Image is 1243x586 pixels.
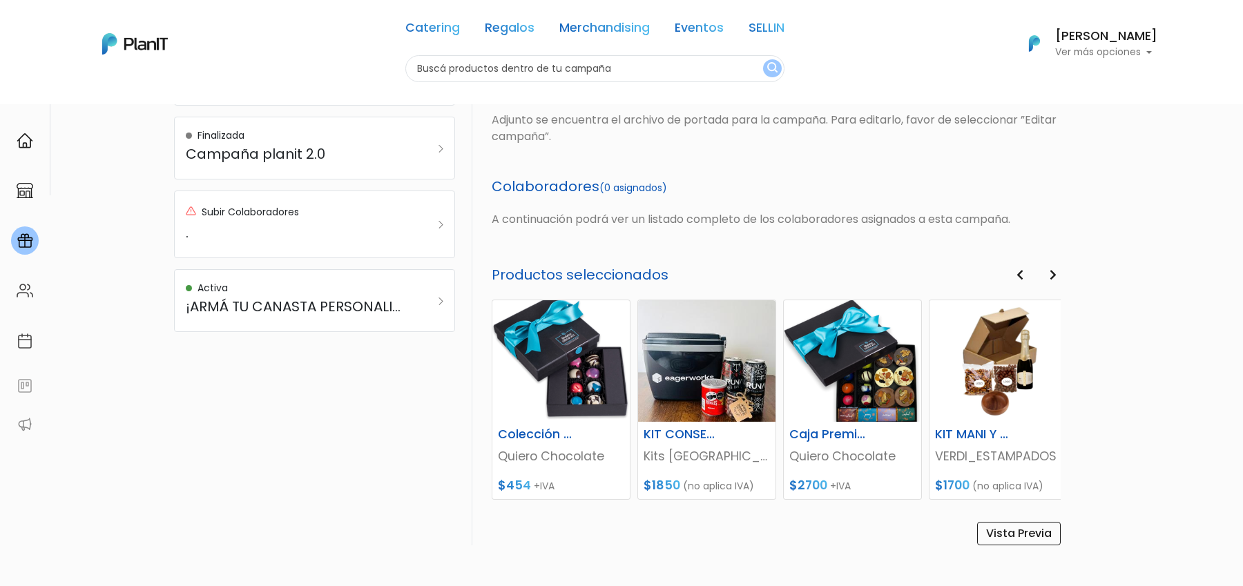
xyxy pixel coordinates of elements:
img: thumb_secretaria.png [492,300,630,422]
img: thumb_PHOTO-2024-03-26-08-59-59_2.jpg [638,300,775,422]
a: KIT CONSERVADORA Kits [GEOGRAPHIC_DATA] $1850 (no aplica IVA) [637,300,776,500]
h6: [PERSON_NAME] [1055,30,1157,43]
p: Quiero Chocolate [498,447,624,465]
p: A continuación podrá ver un listado completo de los colaboradores asignados a esta campaña. [492,211,1061,228]
h5: Productos seleccionados [492,266,1061,283]
h5: Colaboradores [492,178,1061,195]
a: Activa ¡ARMÁ TU CANASTA PERSONALIZADA! [174,269,455,332]
a: Regalos [485,22,534,39]
h6: KIT CONSERVADORA [635,427,731,442]
span: (0 asignados) [599,181,667,195]
img: red_alert-6692e104a25ef3cab186d5182d64a52303bc48961756e84929ebdd7d06494120.svg [186,206,196,216]
img: PlanIt Logo [1019,28,1050,59]
img: calendar-87d922413cdce8b2cf7b7f5f62616a5cf9e4887200fb71536465627b3292af00.svg [17,333,33,349]
p: Kits [GEOGRAPHIC_DATA] [644,447,770,465]
img: arrow_right-9280cc79ecefa84298781467ce90b80af3baf8c02d32ced3b0099fbab38e4a3c.svg [439,221,443,228]
img: arrow_right-9280cc79ecefa84298781467ce90b80af3baf8c02d32ced3b0099fbab38e4a3c.svg [439,297,443,305]
img: thumb_Dise%C3%B1o_sin_t%C3%ADtulo_-_2024-11-19T125509.198.png [929,300,1067,422]
span: +IVA [534,479,555,493]
span: $2700 [789,477,827,494]
p: Subir Colaboradores [202,205,299,219]
img: people-662611757002400ad9ed0e3c099ab2801c6687ba6c219adb57efc949bc21e19d.svg [17,282,33,299]
a: Catering [405,22,460,39]
img: home-e721727adea9d79c4d83392d1f703f7f8bce08238fde08b1acbfd93340b81755.svg [17,133,33,149]
img: thumb_90b3d6_b770bf60cbda402488c72967ffae92af_mv2.png [784,300,921,422]
div: ¿Necesitás ayuda? [71,13,199,40]
a: Caja Premium Turquesa Quiero Chocolate $2700 +IVA [783,300,922,500]
img: partners-52edf745621dab592f3b2c58e3bca9d71375a7ef29c3b500c9f145b62cc070d4.svg [17,416,33,433]
h6: KIT MANI Y NUECES [927,427,1022,442]
h6: Caja Premium Turquesa [781,427,876,442]
span: +IVA [830,479,851,493]
a: Finalizada Campaña planit 2.0 [174,117,455,179]
p: Ver más opciones [1055,48,1157,57]
input: Buscá productos dentro de tu campaña [405,55,784,82]
a: Vista Previa [977,522,1061,545]
a: Eventos [675,22,724,39]
img: campaigns-02234683943229c281be62815700db0a1741e53638e28bf9629b52c665b00959.svg [17,233,33,249]
p: VERDI_ESTAMPADOS [935,447,1061,465]
h5: . [186,224,405,241]
h6: Colección Secretaria [490,427,585,442]
h5: Campaña planit 2.0 [186,146,405,162]
span: $1700 [935,477,970,494]
h5: ¡ARMÁ TU CANASTA PERSONALIZADA! [186,298,405,315]
img: search_button-432b6d5273f82d61273b3651a40e1bd1b912527efae98b1b7a1b2c0702e16a8d.svg [767,62,778,75]
img: PlanIt Logo [102,33,168,55]
button: PlanIt Logo [PERSON_NAME] Ver más opciones [1011,26,1157,61]
img: marketplace-4ceaa7011d94191e9ded77b95e3339b90024bf715f7c57f8cf31f2d8c509eaba.svg [17,182,33,199]
a: Subir Colaboradores . [174,191,455,258]
p: Quiero Chocolate [789,447,916,465]
span: (no aplica IVA) [972,479,1043,493]
span: $454 [498,477,531,494]
span: $1850 [644,477,680,494]
a: Colección Secretaria Quiero Chocolate $454 +IVA [492,300,630,500]
a: SELLIN [749,22,784,39]
a: KIT MANI Y NUECES VERDI_ESTAMPADOS $1700 (no aplica IVA) [929,300,1068,500]
p: Adjunto se encuentra el archivo de portada para la campaña. Para editarlo, favor de seleccionar ”... [492,112,1061,145]
span: (no aplica IVA) [683,479,754,493]
p: Finalizada [197,128,244,143]
img: feedback-78b5a0c8f98aac82b08bfc38622c3050aee476f2c9584af64705fc4e61158814.svg [17,378,33,394]
p: Activa [197,281,228,295]
a: Merchandising [559,22,650,39]
img: arrow_right-9280cc79ecefa84298781467ce90b80af3baf8c02d32ced3b0099fbab38e4a3c.svg [439,145,443,153]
